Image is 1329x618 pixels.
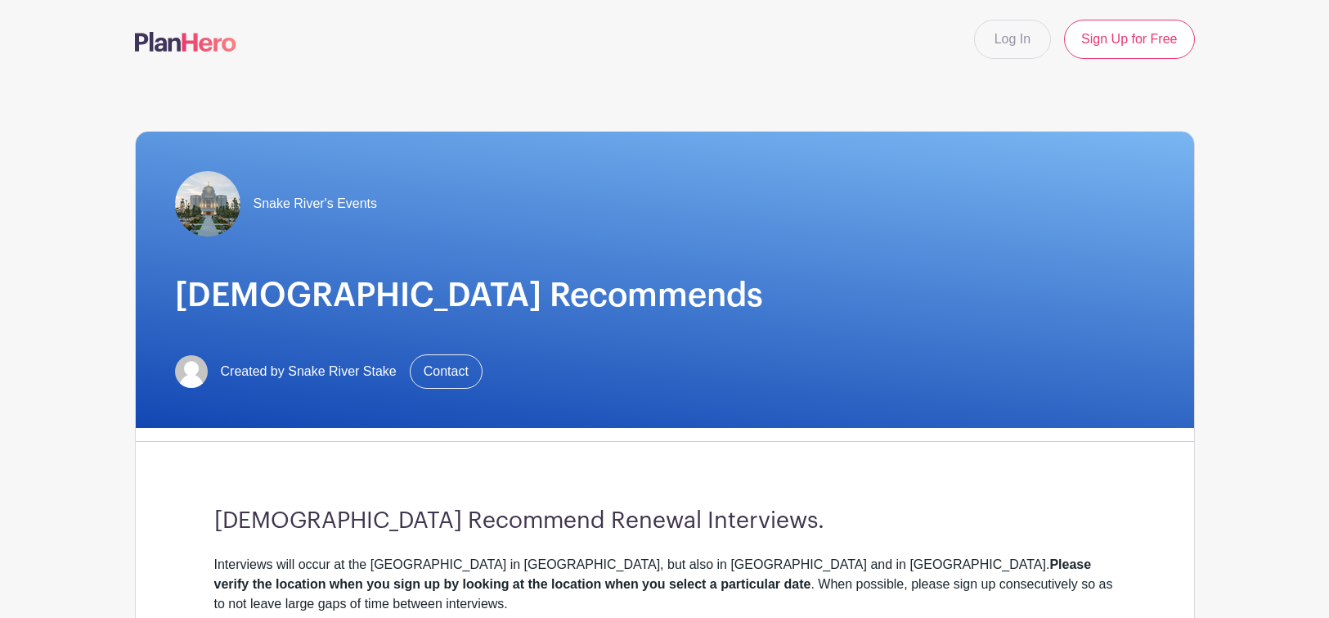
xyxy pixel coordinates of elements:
[974,20,1051,59] a: Log In
[135,32,236,52] img: logo-507f7623f17ff9eddc593b1ce0a138ce2505c220e1c5a4e2b4648c50719b7d32.svg
[175,355,208,388] img: default-ce2991bfa6775e67f084385cd625a349d9dcbb7a52a09fb2fda1e96e2d18dcdb.png
[214,557,1092,591] strong: Please verify the location when you sign up by looking at the location when you select a particul...
[175,276,1155,315] h1: [DEMOGRAPHIC_DATA] Recommends
[214,507,1116,535] h3: [DEMOGRAPHIC_DATA] Recommend Renewal Interviews.
[1064,20,1194,59] a: Sign Up for Free
[175,171,240,237] img: meridian-idaho-temple-3302-thumb.jpg
[410,354,483,389] a: Contact
[254,194,378,214] span: Snake River's Events
[221,362,397,381] span: Created by Snake River Stake
[214,555,1116,614] div: Interviews will occur at the [GEOGRAPHIC_DATA] in [GEOGRAPHIC_DATA], but also in [GEOGRAPHIC_DATA...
